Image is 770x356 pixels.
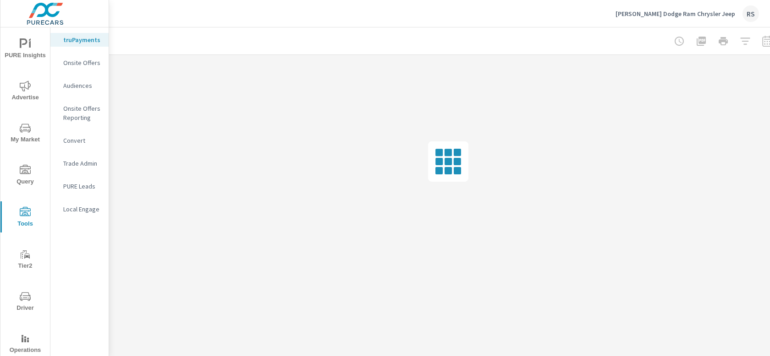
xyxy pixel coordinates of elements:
span: Driver [3,291,47,313]
p: Local Engage [63,205,101,214]
p: Onsite Offers [63,58,101,67]
p: Convert [63,136,101,145]
div: Local Engage [50,202,109,216]
span: Tier2 [3,249,47,271]
div: Onsite Offers Reporting [50,102,109,124]
div: Onsite Offers [50,56,109,70]
span: Advertise [3,81,47,103]
div: RS [742,5,759,22]
span: My Market [3,123,47,145]
div: PURE Leads [50,179,109,193]
p: [PERSON_NAME] Dodge Ram Chrysler Jeep [616,10,735,18]
p: Audiences [63,81,101,90]
span: Query [3,165,47,187]
p: Onsite Offers Reporting [63,104,101,122]
div: Convert [50,134,109,147]
span: Operations [3,333,47,356]
p: Trade Admin [63,159,101,168]
span: Tools [3,207,47,229]
div: Audiences [50,79,109,92]
p: truPayments [63,35,101,44]
div: Trade Admin [50,156,109,170]
div: truPayments [50,33,109,47]
span: PURE Insights [3,38,47,61]
p: PURE Leads [63,182,101,191]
